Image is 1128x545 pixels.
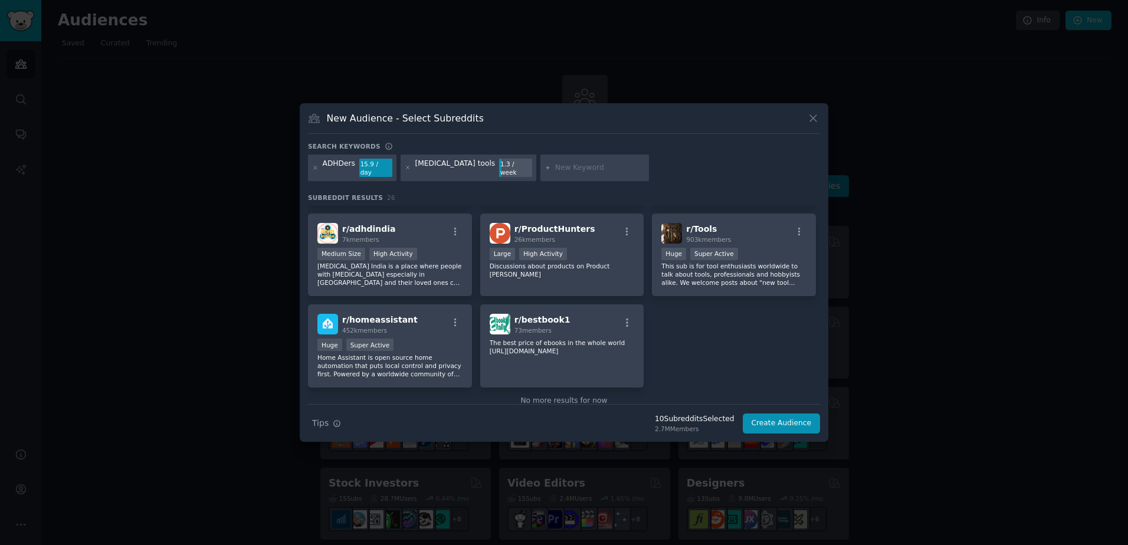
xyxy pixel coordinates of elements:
p: The best price of ebooks in the whole world [URL][DOMAIN_NAME] [490,339,635,355]
span: 26 [387,194,395,201]
div: No more results for now [308,396,820,406]
h3: New Audience - Select Subreddits [327,112,484,124]
img: homeassistant [317,314,338,334]
p: Home Assistant is open source home automation that puts local control and privacy first. Powered ... [317,353,463,378]
button: Create Audience [743,413,821,434]
button: Tips [308,413,345,434]
span: r/ adhdindia [342,224,396,234]
div: Huge [317,339,342,351]
div: ADHDers [323,159,355,178]
div: Large [490,248,516,260]
div: 15.9 / day [359,159,392,178]
span: 73 members [514,327,552,334]
span: r/ ProductHunters [514,224,595,234]
p: Discussions about products on Product [PERSON_NAME] [490,262,635,278]
img: Tools [661,223,682,244]
span: 452k members [342,327,387,334]
span: r/ Tools [686,224,717,234]
img: adhdindia [317,223,338,244]
img: bestbook1 [490,314,510,334]
div: High Activity [369,248,417,260]
div: 1.3 / week [499,159,532,178]
span: r/ bestbook1 [514,315,570,324]
p: [MEDICAL_DATA] India is a place where people with [MEDICAL_DATA] especially in [GEOGRAPHIC_DATA] ... [317,262,463,287]
span: Tips [312,417,329,429]
div: Huge [661,248,686,260]
span: r/ homeassistant [342,315,418,324]
div: High Activity [519,248,567,260]
div: Super Active [690,248,738,260]
span: 26k members [514,236,555,243]
img: ProductHunters [490,223,510,244]
input: New Keyword [555,163,645,173]
div: 10 Subreddit s Selected [655,414,734,425]
span: 903k members [686,236,731,243]
div: Medium Size [317,248,365,260]
span: 7k members [342,236,379,243]
div: [MEDICAL_DATA] tools [415,159,495,178]
span: Subreddit Results [308,193,383,202]
div: Super Active [346,339,394,351]
div: 2.7M Members [655,425,734,433]
h3: Search keywords [308,142,381,150]
p: This sub is for tool enthusiasts worldwide to talk about tools, professionals and hobbyists alike... [661,262,806,287]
